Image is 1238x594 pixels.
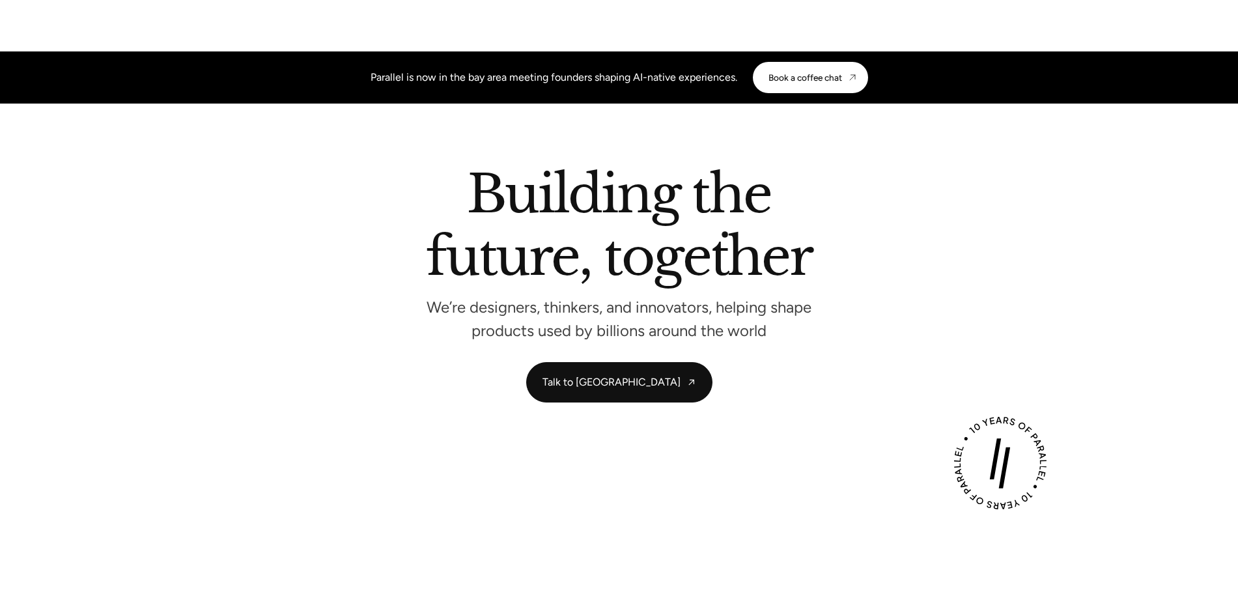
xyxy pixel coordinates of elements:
p: We’re designers, thinkers, and innovators, helping shape products used by billions around the world [424,302,815,336]
div: Parallel is now in the bay area meeting founders shaping AI-native experiences. [371,70,737,85]
h2: Building the future, together [426,169,812,288]
a: Book a coffee chat [753,62,868,93]
img: CTA arrow image [847,72,858,83]
div: Book a coffee chat [768,72,842,83]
